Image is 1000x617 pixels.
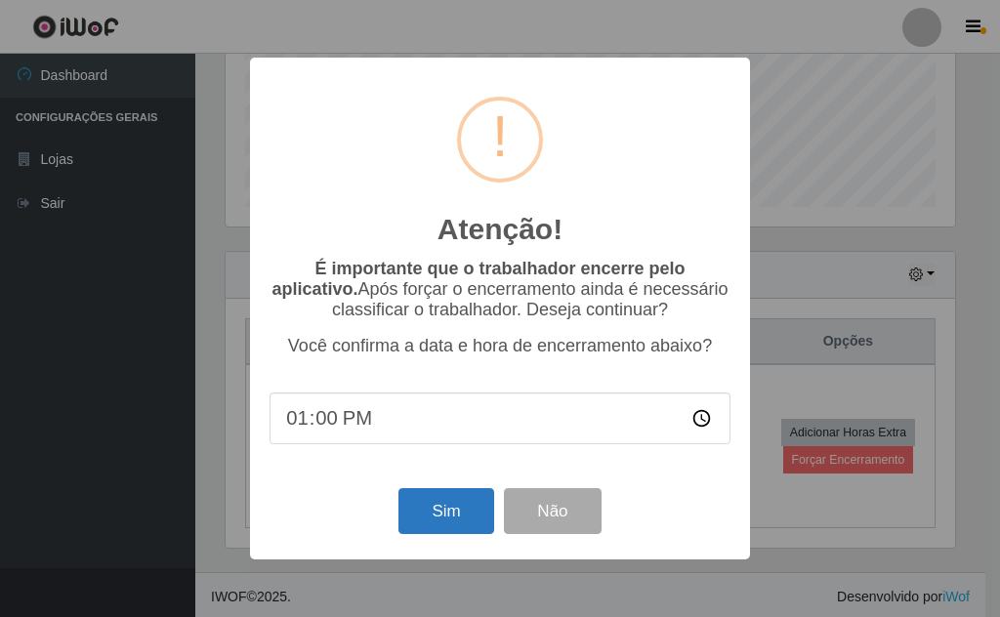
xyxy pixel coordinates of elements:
[271,259,685,299] b: É importante que o trabalhador encerre pelo aplicativo.
[437,212,562,247] h2: Atenção!
[270,336,730,356] p: Você confirma a data e hora de encerramento abaixo?
[398,488,493,534] button: Sim
[504,488,601,534] button: Não
[270,259,730,320] p: Após forçar o encerramento ainda é necessário classificar o trabalhador. Deseja continuar?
